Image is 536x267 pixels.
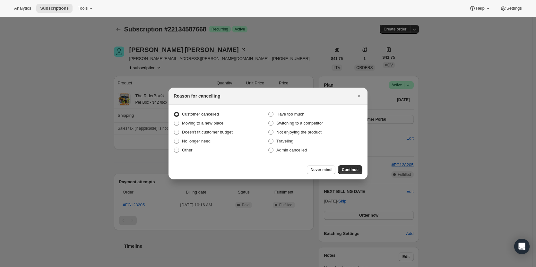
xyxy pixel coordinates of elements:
span: Not enjoying the product [276,130,322,134]
button: Close [355,91,364,100]
span: No longer need [182,139,211,143]
span: Switching to a competitor [276,121,323,125]
button: Analytics [10,4,35,13]
span: Help [476,6,484,11]
span: Doesn't fit customer budget [182,130,233,134]
span: Analytics [14,6,31,11]
span: Have too much [276,112,304,116]
button: Subscriptions [36,4,73,13]
span: Traveling [276,139,293,143]
span: Never mind [311,167,332,172]
span: Tools [78,6,88,11]
span: Continue [342,167,359,172]
button: Settings [496,4,526,13]
span: Customer cancelled [182,112,219,116]
button: Tools [74,4,98,13]
h2: Reason for cancelling [174,93,220,99]
button: Help [465,4,495,13]
span: Moving to a new place [182,121,223,125]
span: Subscriptions [40,6,69,11]
div: Open Intercom Messenger [514,239,530,254]
span: Admin cancelled [276,148,307,152]
button: Never mind [307,165,335,174]
span: Other [182,148,193,152]
button: Continue [338,165,362,174]
span: Settings [506,6,522,11]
